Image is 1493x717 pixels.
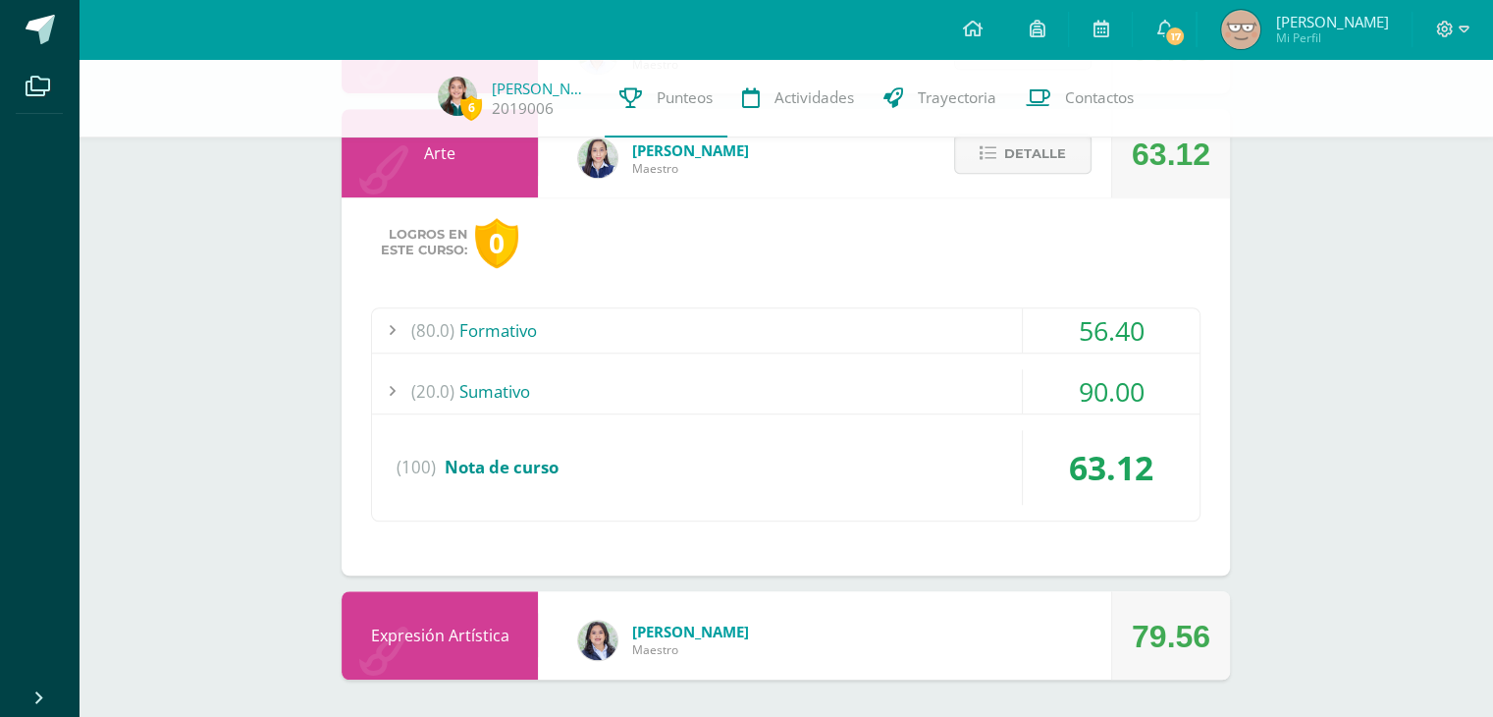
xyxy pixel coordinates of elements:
a: Trayectoria [869,59,1011,138]
span: Actividades [774,87,854,108]
span: Trayectoria [918,87,996,108]
div: Arte [342,109,538,197]
div: 56.40 [1023,308,1200,353]
span: Punteos [657,87,713,108]
img: dbc172d0d5245e19fd3cda173a5679fd.png [438,77,477,116]
div: 63.12 [1132,110,1210,198]
img: 4a4aaf78db504b0aa81c9e1154a6f8e5.png [578,621,617,660]
a: Punteos [605,59,727,138]
span: Mi Perfil [1275,29,1388,46]
span: 17 [1164,26,1186,47]
span: Detalle [1004,136,1066,172]
img: 4f43bccf0704c9da28a19d12a3054865.png [1221,10,1260,49]
span: Logros en este curso: [381,227,467,258]
div: Sumativo [372,369,1200,414]
span: (100) [397,430,436,505]
span: (80.0) [411,308,454,353]
span: [PERSON_NAME] [1275,12,1388,31]
a: Contactos [1011,59,1148,138]
a: 2019006 [492,98,554,119]
span: [PERSON_NAME] [632,140,749,160]
span: Maestro [632,160,749,177]
div: Formativo [372,308,1200,353]
span: 6 [460,95,482,120]
button: Detalle [954,134,1092,174]
div: 63.12 [1023,430,1200,505]
span: (20.0) [411,369,454,414]
div: Expresión Artística [342,591,538,680]
div: 79.56 [1132,592,1210,681]
img: 360951c6672e02766e5b7d72674f168c.png [578,138,617,178]
span: Nota de curso [445,456,559,478]
span: [PERSON_NAME] [632,622,749,641]
div: 90.00 [1023,369,1200,414]
a: Actividades [727,59,869,138]
div: 0 [475,218,518,268]
span: Contactos [1065,87,1134,108]
span: Maestro [632,641,749,658]
a: [PERSON_NAME] [492,79,590,98]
